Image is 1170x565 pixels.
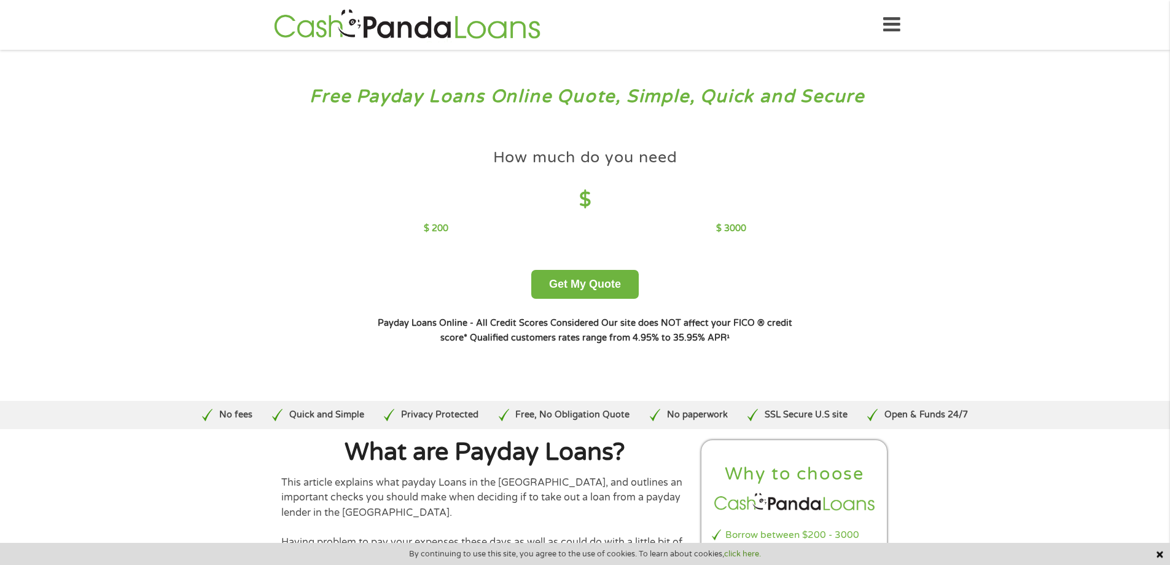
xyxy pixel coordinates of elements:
p: This article explains what payday Loans in the [GEOGRAPHIC_DATA], and outlines an important check... [281,475,689,520]
h4: How much do you need [493,148,677,168]
strong: Our site does NOT affect your FICO ® credit score* [440,318,792,343]
p: Quick and Simple [289,408,364,422]
a: click here. [724,549,761,559]
h3: Free Payday Loans Online Quote, Simple, Quick and Secure [36,85,1135,108]
h4: $ [424,188,746,213]
p: Free, No Obligation Quote [515,408,630,422]
button: Get My Quote [531,270,639,299]
p: $ 200 [424,222,448,235]
span: By continuing to use this site, you agree to the use of cookies. To learn about cookies, [409,550,761,558]
p: $ 3000 [716,222,746,235]
p: SSL Secure U.S site [765,408,848,422]
li: Borrow between $200 - 3000 [712,528,878,542]
strong: Qualified customers rates range from 4.95% to 35.95% APR¹ [470,333,730,343]
p: Open & Funds 24/7 [884,408,968,422]
h2: Why to choose [712,463,878,486]
img: GetLoanNow Logo [270,7,544,42]
p: No fees [219,408,252,422]
h1: What are Payday Loans? [281,440,689,465]
strong: Payday Loans Online - All Credit Scores Considered [378,318,599,328]
p: Having problem to pay your expenses these days as well as could do with a little bit of cash to l... [281,535,689,565]
p: No paperwork [667,408,728,422]
p: Privacy Protected [401,408,478,422]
